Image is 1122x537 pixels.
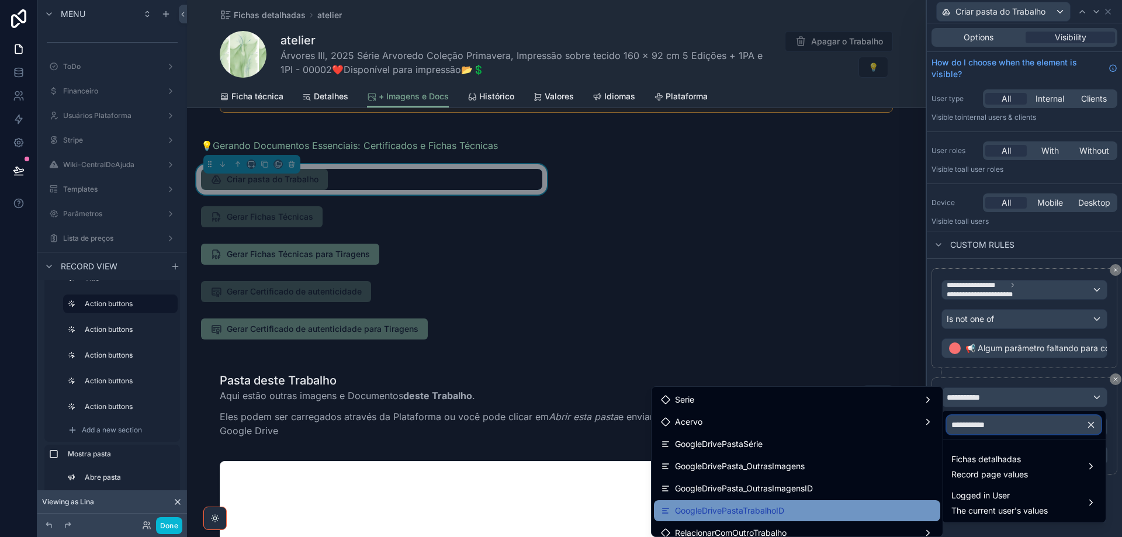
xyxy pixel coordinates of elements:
span: Viewing as Lina [42,497,94,507]
a: Detalhes [302,86,348,109]
label: Financeiro [63,86,161,96]
a: Financeiro [44,82,180,101]
a: Usuários Plataforma [44,106,180,125]
label: Action buttons [85,299,168,309]
label: Parâmetros [63,209,161,219]
div: scrollable content [37,280,187,495]
span: GoogleDrivePasta_OutrasImagens [675,459,805,473]
span: Record page values [951,469,1028,480]
a: + Imagens e Docs [367,86,449,108]
a: Idiomas [593,86,635,109]
h1: atelier [280,32,777,48]
span: The current user's values [951,505,1048,517]
label: Action buttons [85,325,173,334]
button: Done [156,517,182,534]
span: Idiomas [604,91,635,102]
span: Logged in User [951,489,1048,503]
span: Detalhes [314,91,348,102]
span: Histórico [479,91,514,102]
a: Lista de preços [44,229,180,248]
span: Valores [545,91,574,102]
a: atelier [317,9,342,21]
span: Serie [675,393,694,407]
span: Fichas detalhadas [234,9,306,21]
span: + Imagens e Docs [379,91,449,102]
span: Fichas detalhadas [951,452,1028,466]
span: Acervo [675,415,702,429]
label: Action buttons [85,376,173,386]
label: Usuários Plataforma [63,111,161,120]
label: Lista de preços [63,234,161,243]
a: Wiki-CentralDeAjuda [44,155,180,174]
label: Action buttons [85,351,173,360]
label: ToDo [63,62,161,71]
label: Mostra pasta [68,449,175,459]
a: Stripe [44,131,180,150]
span: Menu [61,8,85,20]
label: Action buttons [85,402,173,411]
span: Add a new section [82,425,142,435]
a: Ficha técnica [220,86,283,109]
a: Parâmetros [44,205,180,223]
label: Abre pasta [85,473,173,482]
span: GoogleDrivePasta_OutrasImagensID [675,481,813,496]
span: GoogleDrivePastaSérie [675,437,763,451]
span: Record view [61,261,117,272]
span: Ficha técnica [231,91,283,102]
span: Plataforma [666,91,708,102]
a: Plataforma [654,86,708,109]
label: Stripe [63,136,161,145]
a: Templates [44,180,180,199]
label: Templates [63,185,161,194]
a: Fichas detalhadas [220,9,306,21]
a: ToDo [44,57,180,76]
a: Histórico [467,86,514,109]
span: Árvores III, 2025 Série Arvoredo Coleção Primavera, Impressão sobre tecido 160 x 92 cm 5 Edições ... [280,48,777,77]
a: Valores [533,86,574,109]
span: GoogleDrivePastaTrabalhoID [675,504,784,518]
label: Wiki-CentralDeAjuda [63,160,161,169]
